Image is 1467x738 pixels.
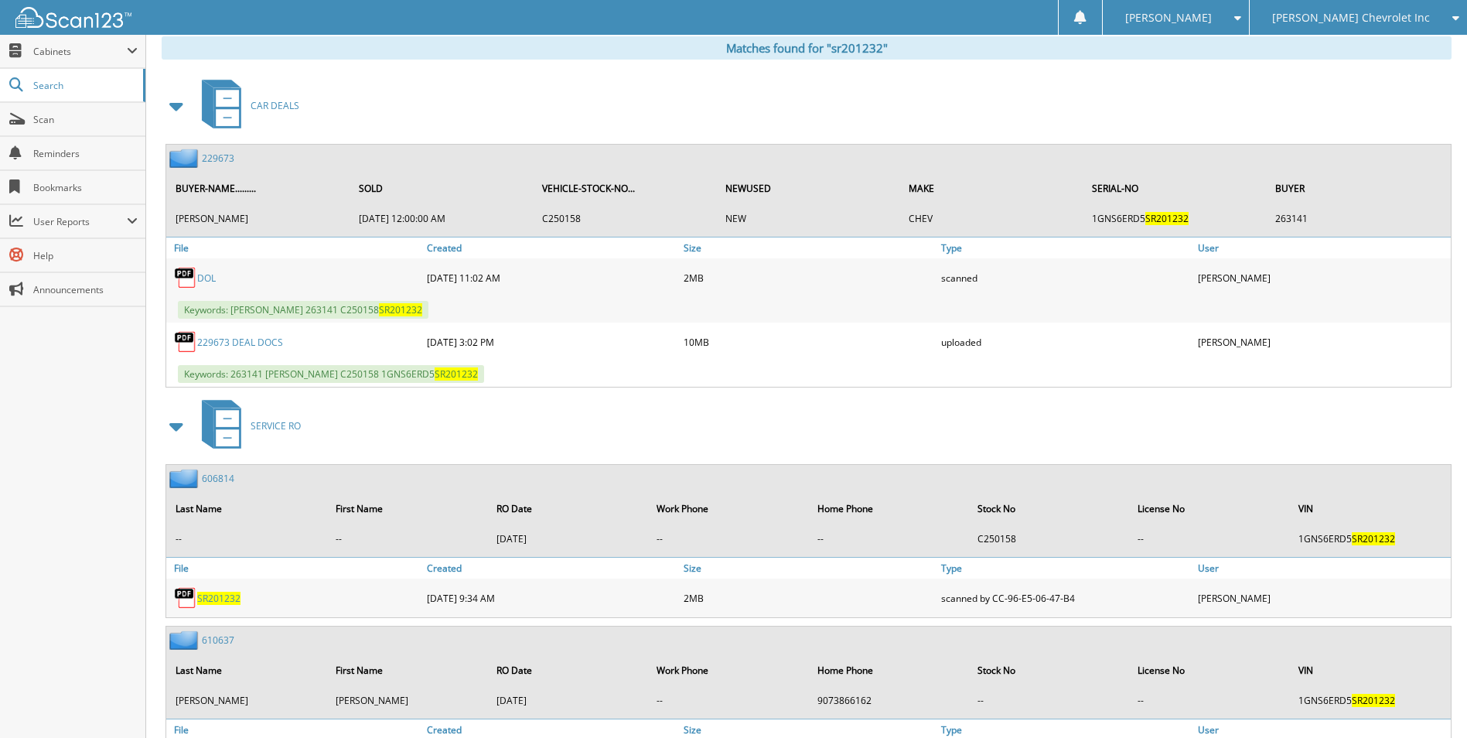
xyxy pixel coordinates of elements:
[1352,532,1395,545] span: SR201232
[649,688,807,713] td: --
[169,469,202,488] img: folder2.png
[649,493,807,524] th: Work Phone
[197,592,241,605] a: SR201232
[680,326,936,357] div: 10MB
[423,558,680,579] a: Created
[33,283,138,296] span: Announcements
[1291,493,1449,524] th: VIN
[166,558,423,579] a: File
[168,173,350,204] th: BUYER-NAME.........
[168,206,350,231] td: [PERSON_NAME]
[1272,13,1430,22] span: [PERSON_NAME] Chevrolet Inc
[810,688,968,713] td: 9073866162
[379,303,422,316] span: SR201232
[680,583,936,613] div: 2MB
[33,215,127,228] span: User Reports
[168,688,326,713] td: [PERSON_NAME]
[166,237,423,258] a: File
[1084,173,1266,204] th: SERIAL-NO
[168,493,326,524] th: Last Name
[1352,694,1395,707] span: SR201232
[328,526,486,552] td: --
[251,99,299,112] span: CAR DEALS
[1390,664,1467,738] iframe: Chat Widget
[489,526,647,552] td: [DATE]
[1291,654,1449,686] th: VIN
[197,336,283,349] a: 229673 DEAL DOCS
[1125,13,1212,22] span: [PERSON_NAME]
[1267,206,1449,231] td: 263141
[193,395,301,456] a: SERVICE RO
[351,173,533,204] th: SOLD
[423,262,680,293] div: [DATE] 11:02 AM
[489,493,647,524] th: RO Date
[178,365,484,383] span: Keywords: 263141 [PERSON_NAME] C250158 1GNS6ERD5
[1130,654,1288,686] th: License No
[718,173,899,204] th: NEWUSED
[1130,493,1288,524] th: License No
[169,630,202,650] img: folder2.png
[970,526,1128,552] td: C250158
[423,326,680,357] div: [DATE] 3:02 PM
[1194,326,1451,357] div: [PERSON_NAME]
[718,206,899,231] td: NEW
[33,45,127,58] span: Cabinets
[937,326,1194,357] div: uploaded
[901,206,1083,231] td: CHEV
[1130,526,1288,552] td: --
[33,147,138,160] span: Reminders
[251,419,301,432] span: SERVICE RO
[423,583,680,613] div: [DATE] 9:34 AM
[174,266,197,289] img: PDF.png
[1291,526,1449,552] td: 1GNS6ERD5
[423,237,680,258] a: Created
[178,301,428,319] span: Keywords: [PERSON_NAME] 263141 C250158
[169,149,202,168] img: folder2.png
[1291,688,1449,713] td: 1GNS6ERD5
[489,654,647,686] th: RO Date
[1194,237,1451,258] a: User
[937,262,1194,293] div: scanned
[193,75,299,136] a: CAR DEALS
[970,654,1128,686] th: Stock No
[202,472,234,485] a: 606814
[1194,262,1451,293] div: [PERSON_NAME]
[168,526,326,552] td: --
[351,206,533,231] td: [DATE] 12:00:00 AM
[680,558,936,579] a: Size
[328,654,486,686] th: First Name
[1084,206,1266,231] td: 1GNS6ERD5
[168,654,326,686] th: Last Name
[680,262,936,293] div: 2MB
[810,526,968,552] td: --
[937,558,1194,579] a: Type
[1194,558,1451,579] a: User
[901,173,1083,204] th: MAKE
[937,583,1194,613] div: scanned by CC-96-E5-06-47-B4
[174,330,197,354] img: PDF.png
[202,634,234,647] a: 610637
[489,688,647,713] td: [DATE]
[534,173,716,204] th: VEHICLE-STOCK-NO...
[33,249,138,262] span: Help
[810,493,968,524] th: Home Phone
[680,237,936,258] a: Size
[162,36,1452,60] div: Matches found for "sr201232"
[33,113,138,126] span: Scan
[33,79,135,92] span: Search
[1130,688,1288,713] td: --
[197,272,216,285] a: DOL
[970,688,1128,713] td: --
[1194,583,1451,613] div: [PERSON_NAME]
[649,526,807,552] td: --
[202,152,234,165] a: 229673
[33,181,138,194] span: Bookmarks
[649,654,807,686] th: Work Phone
[1267,173,1449,204] th: BUYER
[937,237,1194,258] a: Type
[1145,212,1189,225] span: SR201232
[328,493,486,524] th: First Name
[970,493,1128,524] th: Stock No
